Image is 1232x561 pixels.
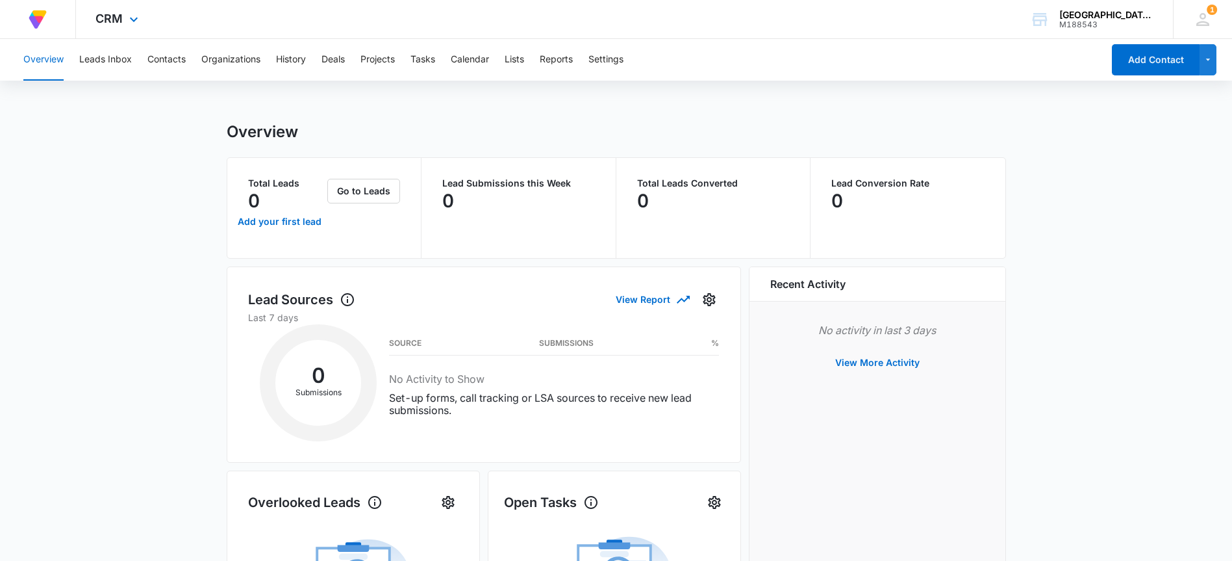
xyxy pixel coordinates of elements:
div: account id [1059,20,1154,29]
button: View Report [616,288,688,311]
h1: Lead Sources [248,290,355,309]
h2: 0 [275,367,361,384]
p: 0 [831,190,843,211]
p: Submissions [275,387,361,398]
button: Reports [540,39,573,81]
p: Total Leads Converted [637,179,790,188]
div: notifications count [1207,5,1217,15]
p: Lead Submissions this Week [442,179,595,188]
h1: Open Tasks [504,493,599,512]
button: Projects [360,39,395,81]
h3: Submissions [539,340,594,346]
button: View More Activity [822,347,933,378]
a: Add your first lead [235,206,325,237]
button: Add Contact [1112,44,1200,75]
div: account name [1059,10,1154,20]
button: Calendar [451,39,489,81]
img: Volusion [26,8,49,31]
p: Last 7 days [248,311,720,324]
span: CRM [95,12,123,25]
span: 1 [1207,5,1217,15]
p: Total Leads [248,179,325,188]
p: Set-up forms, call tracking or LSA sources to receive new lead submissions. [389,392,719,417]
h1: Overlooked Leads [248,493,383,512]
h3: % [711,340,719,346]
p: 0 [442,190,454,211]
button: Contacts [147,39,186,81]
p: 0 [248,190,260,211]
button: Settings [699,289,720,310]
button: History [276,39,306,81]
p: 0 [637,190,649,211]
button: Organizations [201,39,260,81]
button: Settings [588,39,623,81]
button: Deals [321,39,345,81]
button: Leads Inbox [79,39,132,81]
h6: Recent Activity [770,276,846,292]
a: Go to Leads [327,185,400,196]
button: Overview [23,39,64,81]
p: Lead Conversion Rate [831,179,985,188]
button: Tasks [410,39,435,81]
h3: Source [389,340,421,346]
button: Lists [505,39,524,81]
button: Settings [704,492,725,513]
button: Settings [438,492,459,513]
h1: Overview [227,122,298,142]
h3: No Activity to Show [389,371,719,387]
button: Go to Leads [327,179,400,203]
p: No activity in last 3 days [770,322,985,338]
